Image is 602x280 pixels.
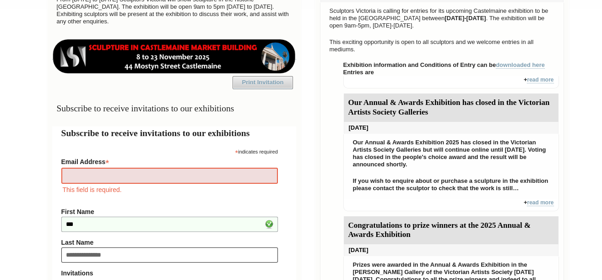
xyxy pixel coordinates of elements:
div: Our Annual & Awards Exhibition has closed in the Victorian Artists Society Galleries [344,93,559,122]
div: [DATE] [344,244,559,256]
p: If you wish to enquire about or purchase a sculpture in the exhibition please contact the sculpto... [348,175,554,194]
label: Last Name [61,239,278,246]
img: castlemaine-ldrbd25v2.png [52,39,296,73]
label: First Name [61,208,278,215]
h2: Subscribe to receive invitations to our exhibitions [61,126,287,140]
div: + [343,199,559,211]
a: Print Invitation [233,76,293,89]
div: indicates required [61,147,278,155]
a: read more [527,199,553,206]
strong: Exhibition information and Conditions of Entry can be [343,61,545,69]
p: Our Annual & Awards Exhibition 2025 has closed in the Victorian Artists Society Galleries but wil... [348,137,554,170]
div: This field is required. [61,185,278,195]
a: read more [527,77,553,83]
div: [DATE] [344,122,559,134]
label: Email Address [61,155,278,166]
strong: [DATE]-[DATE] [445,15,486,22]
h3: Subscribe to receive invitations to our exhibitions [52,99,296,117]
div: + [343,76,559,88]
a: downloaded here [496,61,545,69]
p: Sculptors Victoria is calling for entries for its upcoming Castelmaine exhibition to be held in t... [325,5,559,32]
strong: Invitations [61,269,278,277]
div: Congratulations to prize winners at the 2025 Annual & Awards Exhibition [344,216,559,245]
p: This exciting opportunity is open to all sculptors and we welcome entries in all mediums. [325,36,559,55]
